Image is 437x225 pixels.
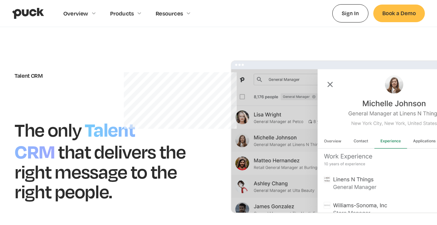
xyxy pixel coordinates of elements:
[15,140,186,203] h1: that delivers the right message to the right people.
[332,4,368,22] a: Sign In
[110,10,134,17] div: Products
[156,10,183,17] div: Resources
[15,118,82,141] h1: The only
[63,10,88,17] div: Overview
[15,116,135,164] h1: Talent CRM
[373,5,425,22] a: Book a Demo
[15,72,206,79] div: Talent CRM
